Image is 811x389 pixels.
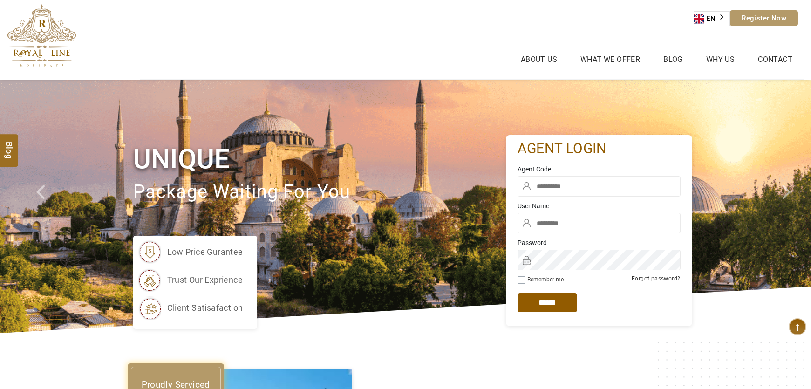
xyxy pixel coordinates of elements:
a: Check next prev [24,80,65,333]
li: low price gurantee [138,240,243,264]
li: trust our exprience [138,268,243,292]
a: About Us [518,53,559,66]
label: Agent Code [518,164,681,174]
a: EN [694,12,729,26]
a: Contact [756,53,795,66]
div: Language [694,11,730,26]
span: Blog [3,141,15,149]
a: Forgot password? [632,275,680,282]
label: Password [518,238,681,247]
a: Register Now [730,10,798,26]
a: What we Offer [578,53,642,66]
li: client satisafaction [138,296,243,320]
label: Remember me [527,276,564,283]
a: Check next image [770,80,811,333]
a: Blog [661,53,685,66]
p: package waiting for you [133,177,506,208]
h2: agent login [518,140,681,158]
aside: Language selected: English [694,11,730,26]
img: The Royal Line Holidays [7,4,76,67]
h1: Unique [133,142,506,177]
a: Why Us [704,53,737,66]
label: User Name [518,201,681,211]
